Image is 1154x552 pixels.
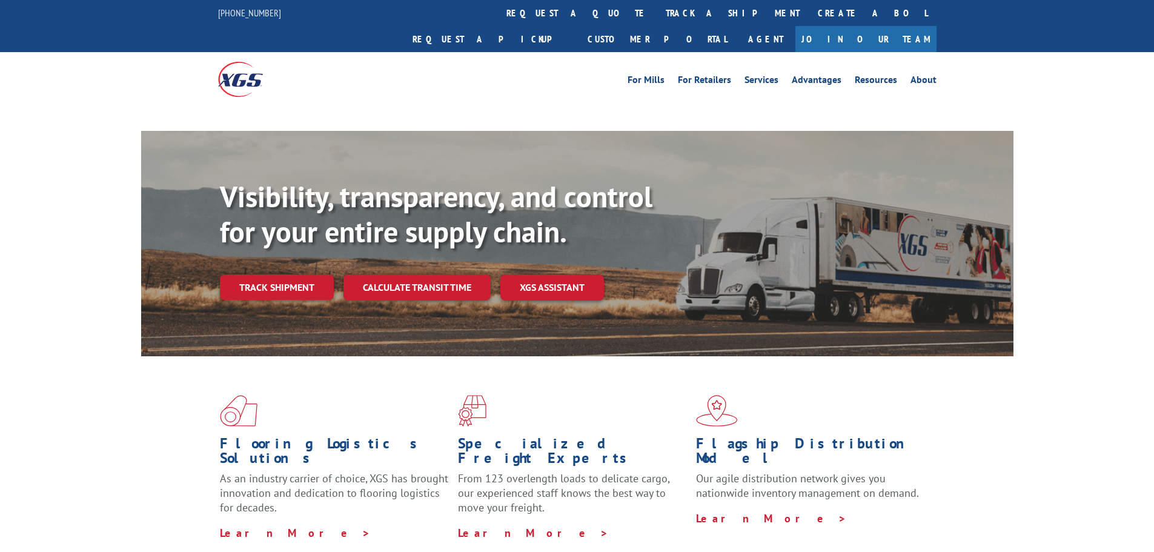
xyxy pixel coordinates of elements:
[220,436,449,471] h1: Flooring Logistics Solutions
[855,75,897,88] a: Resources
[910,75,937,88] a: About
[218,7,281,19] a: [PHONE_NUMBER]
[792,75,841,88] a: Advantages
[696,511,847,525] a: Learn More >
[696,471,919,500] span: Our agile distribution network gives you nationwide inventory management on demand.
[220,178,652,250] b: Visibility, transparency, and control for your entire supply chain.
[220,526,371,540] a: Learn More >
[403,26,579,52] a: Request a pickup
[458,395,486,427] img: xgs-icon-focused-on-flooring-red
[458,436,687,471] h1: Specialized Freight Experts
[696,436,925,471] h1: Flagship Distribution Model
[220,395,257,427] img: xgs-icon-total-supply-chain-intelligence-red
[696,395,738,427] img: xgs-icon-flagship-distribution-model-red
[220,471,448,514] span: As an industry carrier of choice, XGS has brought innovation and dedication to flooring logistics...
[744,75,778,88] a: Services
[795,26,937,52] a: Join Our Team
[458,471,687,525] p: From 123 overlength loads to delicate cargo, our experienced staff knows the best way to move you...
[736,26,795,52] a: Agent
[458,526,609,540] a: Learn More >
[628,75,665,88] a: For Mills
[500,274,604,301] a: XGS ASSISTANT
[579,26,736,52] a: Customer Portal
[220,274,334,300] a: Track shipment
[678,75,731,88] a: For Retailers
[343,274,491,301] a: Calculate transit time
